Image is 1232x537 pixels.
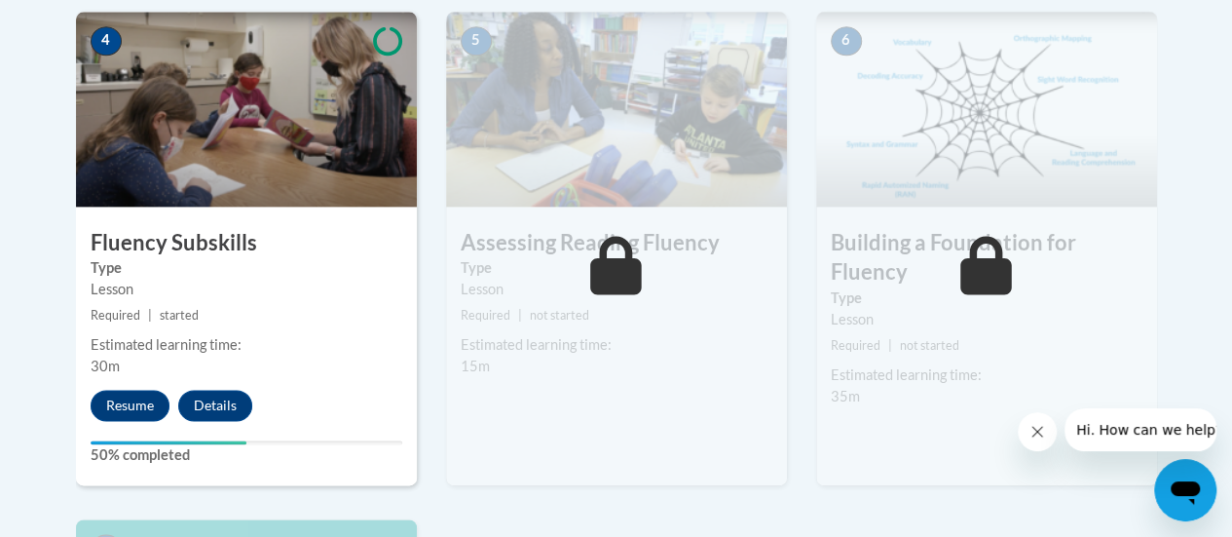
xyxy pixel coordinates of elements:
[831,26,862,56] span: 6
[461,308,510,323] span: Required
[461,358,490,374] span: 15m
[148,308,152,323] span: |
[831,388,860,404] span: 35m
[446,228,787,258] h3: Assessing Reading Fluency
[91,26,122,56] span: 4
[816,12,1157,207] img: Course Image
[831,364,1142,386] div: Estimated learning time:
[91,358,120,374] span: 30m
[461,334,772,356] div: Estimated learning time:
[160,308,199,323] span: started
[831,288,1142,309] label: Type
[816,228,1157,288] h3: Building a Foundation for Fluency
[888,338,892,353] span: |
[518,308,522,323] span: |
[1018,412,1057,451] iframe: Close message
[91,257,402,279] label: Type
[831,338,880,353] span: Required
[461,279,772,300] div: Lesson
[91,334,402,356] div: Estimated learning time:
[91,308,140,323] span: Required
[530,308,589,323] span: not started
[91,444,402,466] label: 50% completed
[461,257,772,279] label: Type
[461,26,492,56] span: 5
[831,309,1142,330] div: Lesson
[1064,408,1216,451] iframe: Message from company
[900,338,959,353] span: not started
[178,390,252,421] button: Details
[76,228,417,258] h3: Fluency Subskills
[91,279,402,300] div: Lesson
[91,441,246,444] div: Your progress
[1154,459,1216,521] iframe: Button to launch messaging window
[446,12,787,207] img: Course Image
[76,12,417,207] img: Course Image
[12,14,158,29] span: Hi. How can we help?
[91,390,169,421] button: Resume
